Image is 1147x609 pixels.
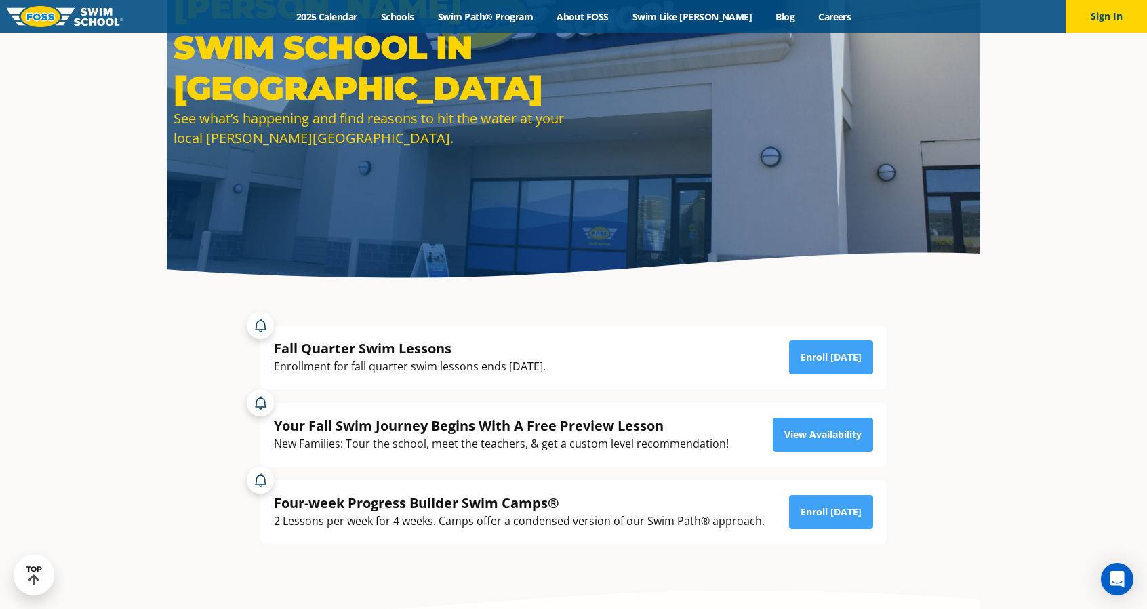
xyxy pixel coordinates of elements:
[174,109,567,148] div: See what’s happening and find reasons to hit the water at your local [PERSON_NAME][GEOGRAPHIC_DATA].
[274,357,546,376] div: Enrollment for fall quarter swim lessons ends [DATE].
[545,10,621,23] a: About FOSS
[426,10,544,23] a: Swim Path® Program
[274,494,765,512] div: Four-week Progress Builder Swim Camps®
[789,340,873,374] a: Enroll [DATE]
[274,435,729,453] div: New Families: Tour the school, meet the teachers, & get a custom level recommendation!
[274,339,546,357] div: Fall Quarter Swim Lessons
[620,10,764,23] a: Swim Like [PERSON_NAME]
[773,418,873,452] a: View Availability
[1101,563,1133,595] div: Open Intercom Messenger
[807,10,863,23] a: Careers
[7,6,123,27] img: FOSS Swim School Logo
[789,495,873,529] a: Enroll [DATE]
[274,416,729,435] div: Your Fall Swim Journey Begins With A Free Preview Lesson
[284,10,369,23] a: 2025 Calendar
[764,10,807,23] a: Blog
[26,565,42,586] div: TOP
[369,10,426,23] a: Schools
[274,512,765,530] div: 2 Lessons per week for 4 weeks. Camps offer a condensed version of our Swim Path® approach.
